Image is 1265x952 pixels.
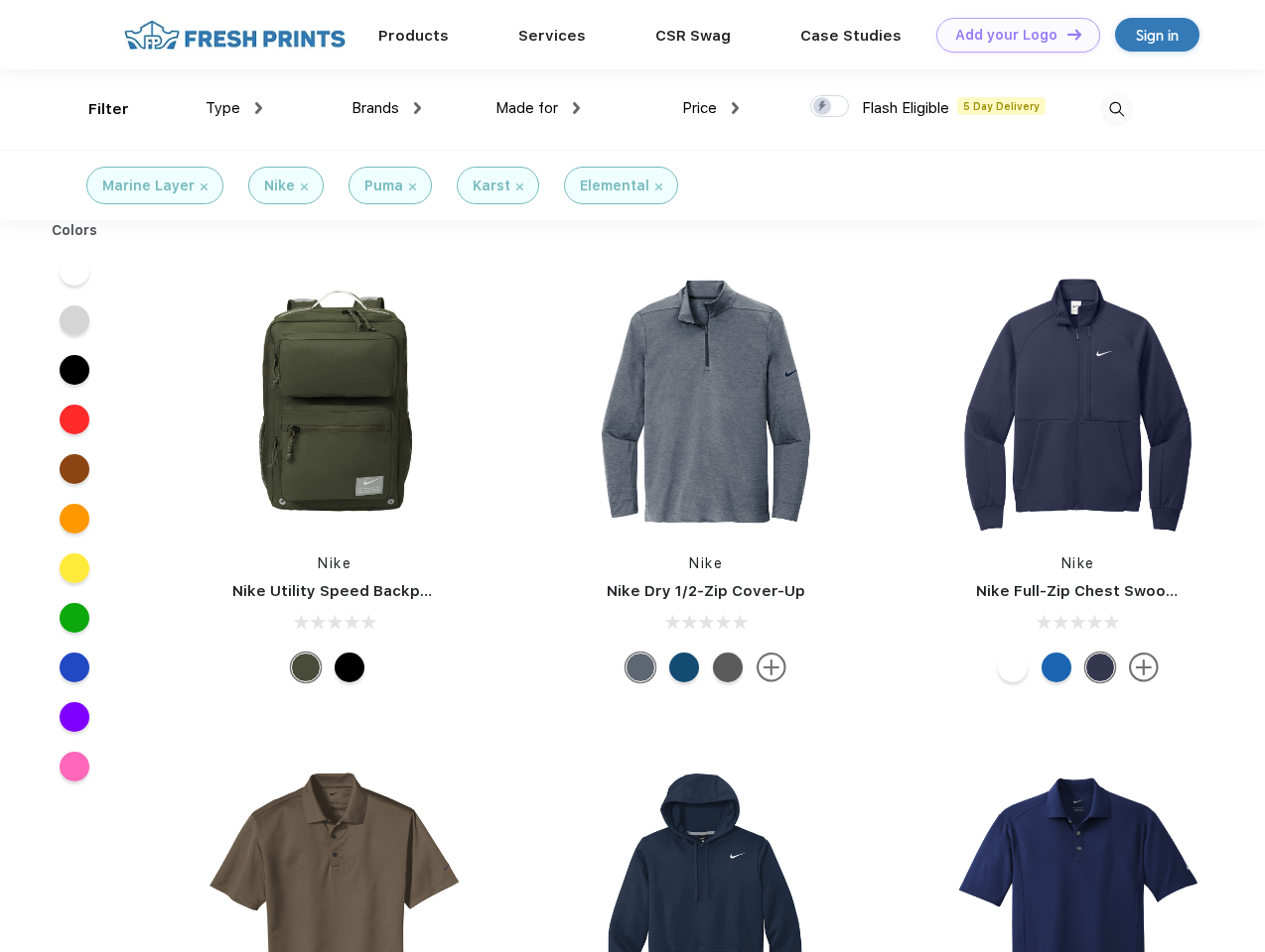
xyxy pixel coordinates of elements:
div: Black Heather [713,653,743,682]
a: Nike Dry 1/2-Zip Cover-Up [607,582,805,600]
a: CSR Swag [655,27,731,45]
div: Black [335,653,364,682]
a: Nike [318,555,351,571]
img: filter_cancel.svg [301,183,308,190]
img: desktop_search.svg [1100,93,1133,126]
img: filter_cancel.svg [409,183,416,190]
img: dropdown.png [414,102,421,114]
img: func=resize&h=266 [574,270,838,534]
img: filter_cancel.svg [516,183,523,190]
div: Elemental [580,176,649,196]
div: Cargo Khaki [291,653,321,682]
div: Marine Layer [102,176,195,196]
img: fo%20logo%202.webp [118,18,351,53]
span: Brands [351,99,399,117]
a: Nike Full-Zip Chest Swoosh Jacket [976,582,1240,600]
div: Gym Blue [669,653,699,682]
div: Filter [88,98,129,121]
a: Nike [1061,555,1095,571]
span: Price [682,99,717,117]
img: more.svg [757,653,786,682]
img: filter_cancel.svg [201,183,208,190]
div: Colors [37,220,113,241]
img: dropdown.png [732,102,739,114]
img: more.svg [1129,653,1159,682]
img: func=resize&h=266 [946,270,1210,534]
div: Karst [473,176,510,196]
a: Nike [689,555,723,571]
div: White [998,653,1028,682]
div: Add your Logo [955,27,1057,44]
span: 5 Day Delivery [957,97,1046,115]
img: DT [1067,29,1081,40]
div: Sign in [1136,24,1179,47]
span: Made for [495,99,558,117]
div: Navy Heather [626,653,655,682]
div: Royal [1042,653,1071,682]
img: dropdown.png [573,102,580,114]
img: dropdown.png [255,102,262,114]
img: filter_cancel.svg [655,183,662,190]
a: Products [378,27,449,45]
a: Nike Utility Speed Backpack [232,582,447,600]
span: Flash Eligible [862,99,949,117]
img: func=resize&h=266 [203,270,467,534]
div: Puma [364,176,403,196]
div: Nike [264,176,295,196]
a: Services [518,27,586,45]
a: Sign in [1115,18,1199,52]
div: Midnight Navy [1085,653,1115,682]
span: Type [206,99,240,117]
